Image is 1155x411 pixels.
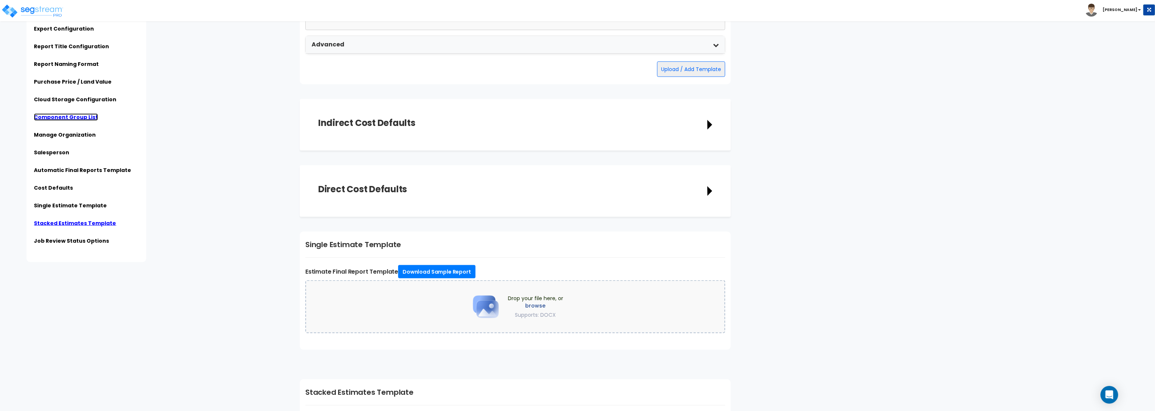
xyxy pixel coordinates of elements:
h1: Single Estimate Template [305,239,725,250]
a: Purchase Price / Land Value [34,78,112,85]
a: Cost Defaults [34,184,73,192]
span: Supports: DOCX [515,311,556,319]
a: Job Review Status Options [34,237,109,245]
a: Manage Organization [34,131,96,138]
h1: Direct Cost Defaults [318,184,407,195]
h1: Stacked Estimates Template [305,387,725,398]
a: Automatic Final Reports Template [34,166,131,174]
img: Upload Icon [467,288,504,325]
a: Single Estimate Template [34,202,107,209]
a: Export Configuration [34,25,94,32]
a: Report Naming Format [34,60,99,68]
img: avatar.png [1085,4,1098,17]
a: Component Group List [34,113,98,121]
label: browse [508,302,563,309]
h1: Indirect Cost Defaults [318,117,415,129]
a: Report Title Configuration [34,43,109,50]
a: Stacked Estimates Template [34,219,116,227]
img: logo_pro_r.png [1,4,64,18]
strong: Advanced [312,41,344,49]
a: Download Sample Report [398,265,475,278]
div: Open Intercom Messenger [1100,386,1118,404]
b: [PERSON_NAME] [1103,7,1137,13]
a: Salesperson [34,149,69,156]
label: Estimate Final Report Template [305,265,725,278]
a: Cloud Storage Configuration [34,96,116,103]
button: Upload / Add Template [657,62,725,77]
span: Drop your file here, or [508,295,563,319]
